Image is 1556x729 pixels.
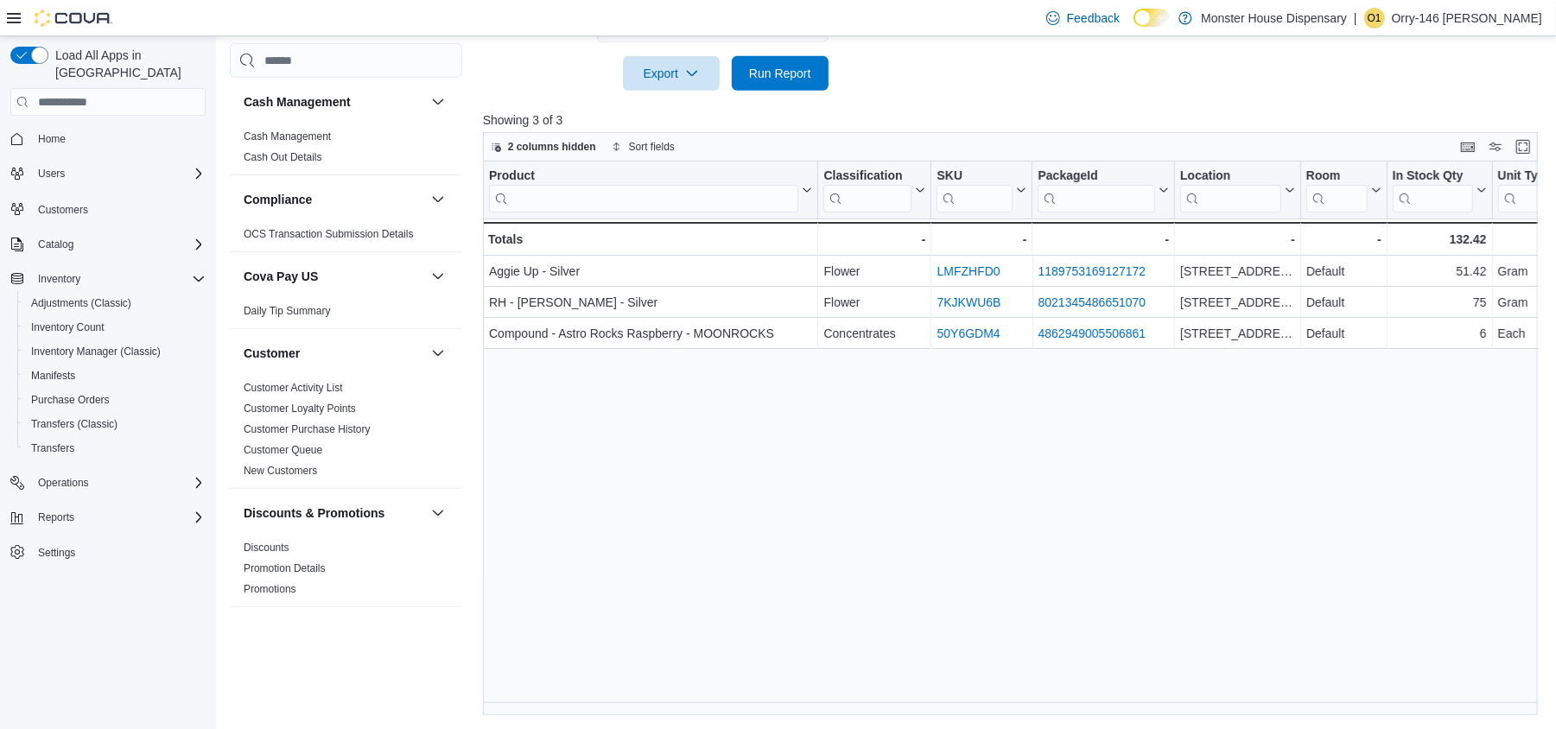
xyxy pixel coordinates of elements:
span: Customer Activity List [244,381,343,395]
span: Purchase Orders [24,390,206,410]
span: Catalog [38,238,73,251]
button: Operations [31,472,96,493]
a: Inventory Count [24,317,111,338]
span: Transfers (Classic) [31,417,117,431]
div: Concentrates [823,323,925,344]
div: Flower [823,292,925,313]
button: Inventory [3,267,213,291]
h3: Cash Management [244,93,351,111]
span: New Customers [244,464,317,478]
a: LMFZHFD0 [937,264,1000,278]
h3: Cova Pay US [244,268,318,285]
span: Purchase Orders [31,393,110,407]
span: Home [31,128,206,149]
a: Settings [31,542,82,563]
span: Cash Management [244,130,331,143]
button: In Stock Qty [1393,168,1487,212]
a: Daily Tip Summary [244,305,331,317]
span: Settings [31,542,206,563]
button: Customer [428,343,448,364]
a: Customer Purchase History [244,423,371,435]
a: OCS Transaction Submission Details [244,228,414,240]
button: Purchase Orders [17,388,213,412]
button: Discounts & Promotions [428,503,448,523]
a: Adjustments (Classic) [24,293,138,314]
div: Product [489,168,798,212]
div: - [823,229,925,250]
span: Catalog [31,234,206,255]
div: 51.42 [1393,261,1487,282]
span: Reports [31,507,206,528]
a: Discounts [244,542,289,554]
input: Dark Mode [1134,9,1170,27]
span: Cash Out Details [244,150,322,164]
button: PackageId [1038,168,1169,212]
span: Home [38,132,66,146]
span: Operations [31,472,206,493]
span: Run Report [749,65,811,82]
span: Daily Tip Summary [244,304,331,318]
div: - [1306,229,1381,250]
div: Aggie Up - Silver [489,261,812,282]
div: Cash Management [230,126,462,174]
a: Purchase Orders [24,390,117,410]
a: Inventory Manager (Classic) [24,341,168,362]
div: [STREET_ADDRESS][PERSON_NAME] [1180,261,1295,282]
a: 7KJKWU6B [937,295,1000,309]
h3: Discounts & Promotions [244,504,384,522]
button: Customer [244,345,424,362]
a: Transfers [24,438,81,459]
div: [STREET_ADDRESS][PERSON_NAME] [1180,292,1295,313]
div: [STREET_ADDRESS][PERSON_NAME] [1180,323,1295,344]
span: Load All Apps in [GEOGRAPHIC_DATA] [48,47,206,81]
div: Discounts & Promotions [230,537,462,606]
span: Users [31,163,206,184]
button: Adjustments (Classic) [17,291,213,315]
span: Promotions [244,582,296,596]
button: Manifests [17,364,213,388]
div: Orry-146 Murphy [1364,8,1385,29]
a: Manifests [24,365,82,386]
div: Room [1306,168,1368,212]
span: Customers [38,203,88,217]
button: Settings [3,540,213,565]
span: Reports [38,510,74,524]
button: Compliance [428,189,448,210]
button: Discounts & Promotions [244,504,424,522]
span: Inventory [31,269,206,289]
div: RH - [PERSON_NAME] - Silver [489,292,812,313]
span: Customer Purchase History [244,422,371,436]
div: Package URL [1038,168,1155,212]
div: - [1180,229,1295,250]
a: New Customers [244,465,317,477]
button: Inventory [31,269,87,289]
div: In Stock Qty [1393,168,1473,212]
div: Default [1306,323,1381,344]
h3: Customer [244,345,300,362]
div: Customer [230,377,462,488]
div: Classification [823,168,911,212]
div: Room [1306,168,1368,185]
span: OCS Transaction Submission Details [244,227,414,241]
button: Finance [428,621,448,642]
button: Users [31,163,72,184]
a: Customer Queue [244,444,322,456]
span: Manifests [24,365,206,386]
h3: Finance [244,623,289,640]
p: Monster House Dispensary [1201,8,1347,29]
img: Cova [35,10,112,27]
button: Cash Management [428,92,448,112]
a: Home [31,129,73,149]
div: SKU [937,168,1013,185]
button: Enter fullscreen [1513,136,1534,157]
a: 1189753169127172 [1038,264,1146,278]
button: Cash Management [244,93,424,111]
span: Discounts [244,541,289,555]
a: 4862949005506861 [1038,326,1146,340]
div: Default [1306,292,1381,313]
span: Manifests [31,369,75,383]
button: Reports [31,507,81,528]
button: Transfers (Classic) [17,412,213,436]
button: Customers [3,196,213,221]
